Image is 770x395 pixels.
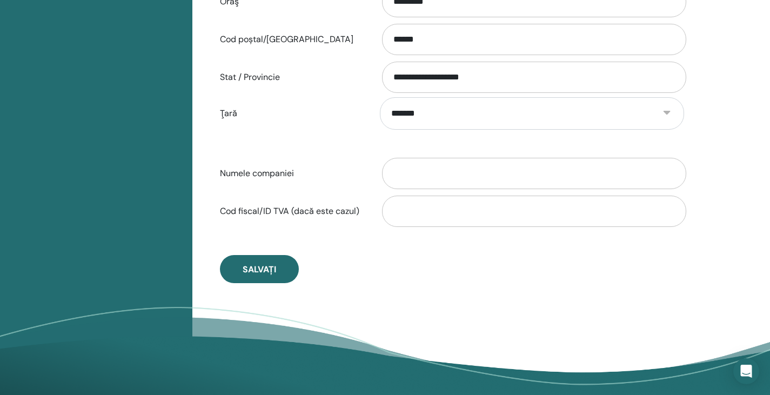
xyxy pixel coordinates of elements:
[212,163,372,184] label: Numele companiei
[212,29,372,50] label: Cod poștal/[GEOGRAPHIC_DATA]
[212,103,372,124] label: Ţară
[212,201,372,222] label: Cod fiscal/ID TVA (dacă este cazul)
[212,67,372,88] label: Stat / Provincie
[220,255,299,283] button: Salvați
[733,358,759,384] div: Open Intercom Messenger
[243,264,276,275] span: Salvați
